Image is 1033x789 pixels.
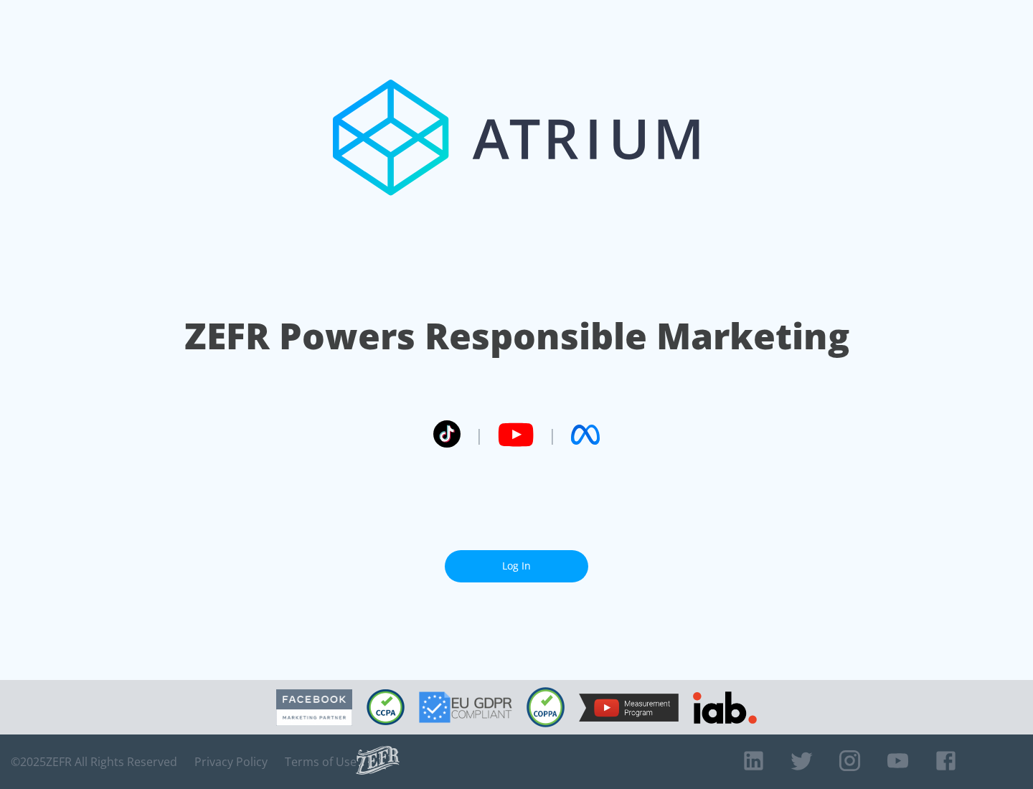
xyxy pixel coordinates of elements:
img: Facebook Marketing Partner [276,689,352,726]
a: Terms of Use [285,755,357,769]
a: Log In [445,550,588,582]
a: Privacy Policy [194,755,268,769]
h1: ZEFR Powers Responsible Marketing [184,311,849,361]
span: | [475,424,484,445]
span: | [548,424,557,445]
img: GDPR Compliant [419,691,512,723]
img: COPPA Compliant [527,687,565,727]
span: © 2025 ZEFR All Rights Reserved [11,755,177,769]
img: YouTube Measurement Program [579,694,679,722]
img: CCPA Compliant [367,689,405,725]
img: IAB [693,691,757,724]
